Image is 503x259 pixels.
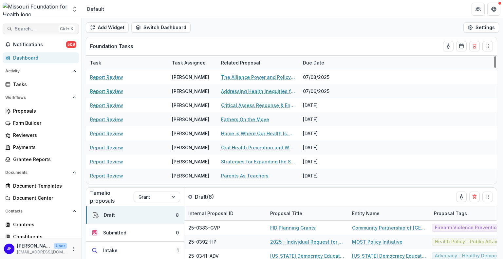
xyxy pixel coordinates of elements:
a: Critical Assess Response & Engagement (CARE) Implementation project [221,102,295,109]
a: Tasks [3,79,79,90]
div: Related Proposal [217,59,264,66]
button: Notifications509 [3,39,79,50]
nav: breadcrumb [84,4,107,14]
button: Search... [3,24,79,34]
span: Documents [5,170,70,175]
p: Foundation Tasks [90,42,133,50]
button: Calendar [456,41,467,51]
span: Activity [5,69,70,73]
a: Community Partnership of [GEOGRAPHIC_DATA][US_STATE] [352,224,426,231]
a: Report Review [90,74,123,81]
div: Ctrl + K [59,25,75,32]
div: [PERSON_NAME] [172,116,209,123]
div: [PERSON_NAME] [172,74,209,81]
button: toggle-assigned-to-me [443,41,454,51]
a: Report Review [90,172,123,179]
div: Task [86,56,168,70]
div: [DATE] [299,140,348,155]
a: Dashboard [3,52,79,63]
div: Jean Freeman-Crawford [7,247,11,251]
button: Settings [463,22,499,33]
div: Entity Name [348,206,430,220]
div: [PERSON_NAME] [172,130,209,137]
img: Missouri Foundation for Health logo [3,3,67,16]
div: Default [87,6,104,12]
div: Submitted [103,229,126,236]
a: Reviewers [3,130,79,140]
div: Document Center [13,194,74,201]
div: Document Templates [13,182,74,189]
span: Search... [15,26,56,32]
button: Open Contacts [3,206,79,216]
div: Proposal Title [266,206,348,220]
button: Open Documents [3,167,79,178]
div: [PERSON_NAME] [172,144,209,151]
div: Task Assignee [168,56,217,70]
p: [EMAIL_ADDRESS][DOMAIN_NAME] [17,249,67,255]
div: Related Proposal [217,56,299,70]
p: Temelio proposals [90,189,134,205]
button: More [70,245,78,253]
div: 8 [176,212,179,218]
div: [DATE] [299,112,348,126]
span: 509 [66,41,76,48]
div: [DATE] [299,155,348,169]
div: Tasks [13,81,74,88]
button: Draft8 [86,206,184,224]
div: [DATE] [299,183,348,197]
div: Internal Proposal ID [184,206,266,220]
a: Document Center [3,193,79,203]
div: 0 [176,229,179,236]
a: Home is Where Our Health Is: Strategic Code Enforcement for Indoor Housing Quality [221,130,295,137]
div: Due Date [299,56,348,70]
button: Partners [472,3,485,16]
div: Proposal Title [266,210,306,217]
a: Proposals [3,105,79,116]
div: Form Builder [13,120,74,126]
div: [PERSON_NAME] [172,172,209,179]
a: Report Review [90,88,123,95]
span: 25-0392-HP [188,238,216,245]
button: Add Widget [86,22,129,33]
a: Strategies for Expanding the SLPS Healthy Schools Movement [221,158,295,165]
div: Entity Name [348,210,383,217]
a: Fathers On the Move [221,116,269,123]
button: Delete card [469,41,480,51]
button: Delete card [469,192,480,202]
div: Due Date [299,59,328,66]
div: [PERSON_NAME] [172,158,209,165]
div: Constituents [13,233,74,240]
a: Report Review [90,144,123,151]
a: Addressing Health Inequities for Patients with [MEDICAL_DATA] by Providing Comprehensive Services [221,88,295,95]
div: Grantees [13,221,74,228]
span: Contacts [5,209,70,213]
div: [DATE] [299,169,348,183]
a: Payments [3,142,79,153]
div: 1 [177,247,179,254]
div: Grantee Reports [13,156,74,163]
a: Form Builder [3,118,79,128]
div: 07/06/2025 [299,84,348,98]
p: Draft ( 8 ) [195,193,244,201]
div: Task [86,59,105,66]
div: Proposals [13,107,74,114]
p: [PERSON_NAME] [17,242,51,249]
div: [PERSON_NAME] [172,102,209,109]
a: FID Planning Grants [270,224,316,231]
a: Report Review [90,116,123,123]
p: User [54,243,67,249]
div: Task Assignee [168,59,210,66]
span: Workflows [5,95,70,100]
a: Grantees [3,219,79,230]
div: Proposal Tags [430,210,471,217]
div: Payments [13,144,74,151]
a: Constituents [3,231,79,242]
div: [DATE] [299,98,348,112]
a: The Alliance Power and Policy Action (PPAG) [221,74,295,81]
